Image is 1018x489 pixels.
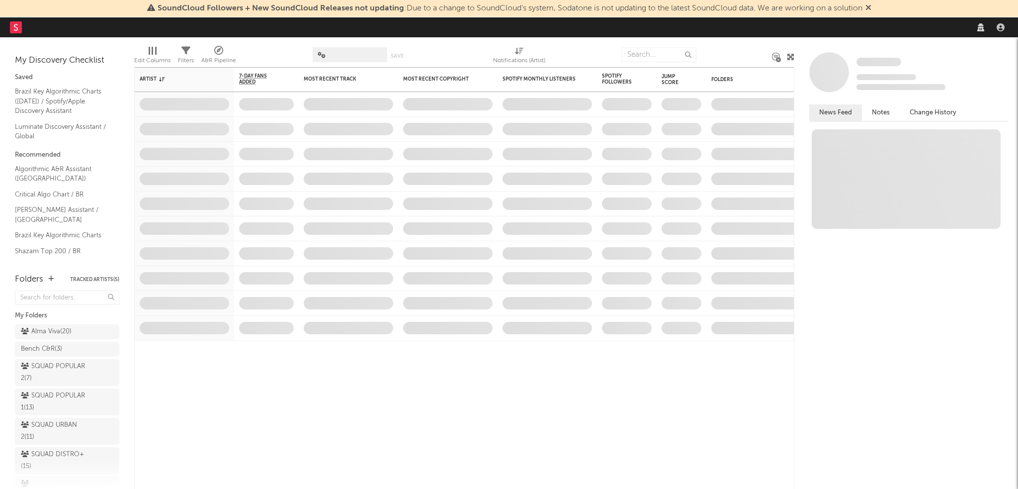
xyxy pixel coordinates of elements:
div: Most Recent Copyright [403,76,478,82]
span: Dismiss [865,4,871,12]
div: Filters [178,55,194,67]
div: A&R Pipeline [201,55,236,67]
div: A&R Pipeline [201,42,236,71]
div: Alma Viva ( 20 ) [21,326,72,338]
div: Folders [711,77,786,83]
div: Edit Columns [134,42,170,71]
a: Critical Algo Chart / BR [15,189,109,200]
div: Filters [178,42,194,71]
div: Recommended [15,149,119,161]
button: Tracked Artists(5) [70,277,119,282]
div: Folders [15,274,43,286]
span: 7-Day Fans Added [239,73,279,85]
input: Search... [622,47,696,62]
a: Bench C&R(3) [15,342,119,357]
div: SQUAD POPULAR 2 ( 7 ) [21,361,91,385]
div: SQUAD DISTRO+ ( 15 ) [21,449,91,473]
div: My Discovery Checklist [15,55,119,67]
div: Bench C&R ( 3 ) [21,343,62,355]
a: Algorithmic A&R Assistant ([GEOGRAPHIC_DATA]) [15,164,109,184]
div: Notifications (Artist) [493,55,545,67]
span: : Due to a change to SoundCloud's system, Sodatone is not updating to the latest SoundCloud data.... [158,4,862,12]
div: Jump Score [662,74,686,86]
a: SQUAD POPULAR 1(13) [15,389,119,415]
span: Some Artist [856,58,901,66]
a: Luminate Discovery Assistant / Global [15,121,109,142]
div: Most Recent Track [304,76,378,82]
div: Artist [140,76,214,82]
span: Tracking Since: [DATE] [856,74,916,80]
div: SQUAD URBAN 2 ( 11 ) [21,419,91,443]
div: Spotify Followers [602,73,637,85]
a: Shazam Top 200 / BR [15,246,109,257]
span: 0 fans last week [856,84,945,90]
button: Save [391,53,404,59]
div: Saved [15,72,119,84]
div: Notifications (Artist) [493,42,545,71]
a: SQUAD DISTRO+(15) [15,447,119,474]
input: Search for folders... [15,291,119,305]
button: Change History [900,104,966,121]
a: SQUAD URBAN 2(11) [15,418,119,445]
div: SQUAD POPULAR 1 ( 13 ) [21,390,91,414]
a: SQUAD POPULAR 2(7) [15,359,119,386]
a: Brazil Key Algorithmic Charts ([DATE]) / Spotify/Apple Discovery Assistant [15,86,109,116]
div: My Folders [15,310,119,322]
a: Brazil Key Algorithmic Charts [15,230,109,241]
div: Edit Columns [134,55,170,67]
a: [PERSON_NAME] Assistant / [GEOGRAPHIC_DATA] [15,204,109,225]
button: News Feed [809,104,862,121]
button: Notes [862,104,900,121]
a: Some Artist [856,57,901,67]
span: SoundCloud Followers + New SoundCloud Releases not updating [158,4,404,12]
a: Alma Viva(20) [15,324,119,339]
div: Spotify Monthly Listeners [503,76,577,82]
